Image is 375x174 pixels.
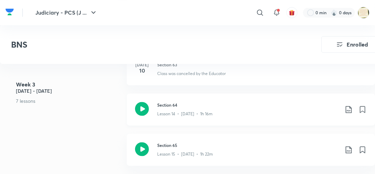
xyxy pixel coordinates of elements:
a: Company Logo [6,7,14,19]
h4: Week 3 [16,82,122,87]
p: Lesson 14 • [DATE] • 1h 16m [157,111,213,117]
a: Section 65Lesson 15 • [DATE] • 1h 22m [127,134,375,174]
h3: Section 63 [157,61,367,68]
p: 7 lessons [16,97,122,105]
h3: BNS [11,40,282,50]
h5: [DATE] - [DATE] [16,87,122,94]
p: Lesson 15 • [DATE] • 1h 22m [157,151,213,157]
p: Class was cancelled by the Educator [157,71,226,77]
a: [DATE]10Section 63Class was cancelled by the Educator [127,53,375,93]
button: Judiciary - PCS (J ... [31,6,102,19]
h3: Section 64 [157,102,339,108]
h3: Section 65 [157,142,339,148]
img: avatar [289,9,295,16]
button: avatar [286,7,297,18]
h4: 10 [135,68,149,73]
img: Company Logo [6,7,14,17]
h6: [DATE] [135,61,149,68]
img: ANJALI Dogra [358,7,369,18]
a: Section 64Lesson 14 • [DATE] • 1h 16m [127,93,375,134]
img: streak [331,9,338,16]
